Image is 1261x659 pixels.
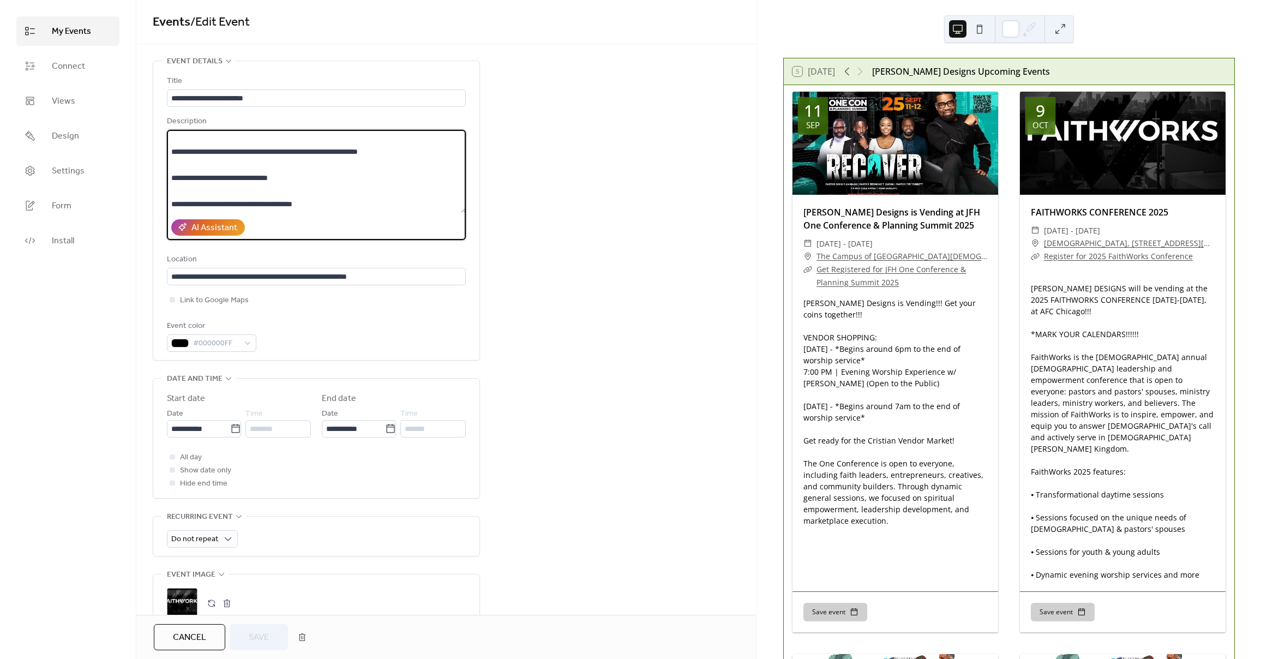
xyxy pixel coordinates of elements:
span: Time [245,408,263,421]
a: The Campus of [GEOGRAPHIC_DATA][DEMOGRAPHIC_DATA] SE [STREET_ADDRESS] [816,250,987,263]
a: Connect [16,51,119,81]
a: Register for 2025 FaithWorks Conference [1044,251,1193,261]
div: 9 [1036,103,1045,119]
a: Get Registered for JFH One Conference & Planning Summit 2025 [816,264,966,287]
div: AI Assistant [191,221,237,235]
a: Design [16,121,119,151]
span: #000000FF [193,337,239,350]
a: [PERSON_NAME] Designs is Vending at JFH One Conference & Planning Summit 2025 [803,206,980,231]
div: [PERSON_NAME] Designs is Vending!!! Get your coins together!!! VENDOR SHOPPING: [DATE] - *Begins ... [792,297,998,538]
div: ​ [803,237,812,250]
div: 11 [804,103,822,119]
a: FAITHWORKS CONFERENCE 2025 [1031,206,1168,218]
a: Views [16,86,119,116]
div: Event color [167,320,254,333]
div: Oct [1032,121,1048,129]
span: All day [180,451,202,464]
div: Description [167,115,464,128]
a: My Events [16,16,119,46]
span: Form [52,200,71,213]
button: AI Assistant [171,219,245,236]
span: Link to Google Maps [180,294,249,307]
span: My Events [52,25,91,38]
button: Save event [803,603,867,621]
button: Cancel [154,624,225,650]
span: Recurring event [167,511,233,524]
a: [DEMOGRAPHIC_DATA], [STREET_ADDRESS][US_STATE] [1044,237,1215,250]
span: [DATE] - [DATE] [816,237,873,250]
span: Settings [52,165,85,178]
button: Save event [1031,603,1095,621]
div: ​ [803,250,812,263]
span: Connect [52,60,85,73]
span: Event details [167,55,223,68]
span: Design [52,130,79,143]
span: Date and time [167,373,223,386]
span: Time [400,408,418,421]
span: / Edit Event [190,10,250,34]
div: Sep [806,121,820,129]
a: Events [153,10,190,34]
span: Hide end time [180,477,227,490]
div: End date [322,392,356,405]
a: Settings [16,156,119,185]
div: [PERSON_NAME] DESIGNS will be vending at the 2025 FAITHWORKS CONFERENCE [DATE]-[DATE], at AFC Chi... [1020,271,1226,580]
span: Views [52,95,75,108]
div: ​ [1031,250,1040,263]
div: ​ [1031,237,1040,250]
span: Cancel [173,631,206,644]
div: Start date [167,392,205,405]
span: Date [167,408,183,421]
div: [PERSON_NAME] Designs Upcoming Events [872,65,1050,78]
span: Do not repeat [171,532,218,547]
a: Form [16,191,119,220]
span: [DATE] - [DATE] [1044,224,1100,237]
a: Install [16,226,119,255]
span: Show date only [180,464,231,477]
div: ​ [803,263,812,276]
span: Event image [167,568,215,582]
div: ; [167,588,197,619]
span: Date [322,408,338,421]
div: Title [167,75,464,88]
div: Location [167,253,464,266]
span: Install [52,235,74,248]
div: ​ [1031,224,1040,237]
